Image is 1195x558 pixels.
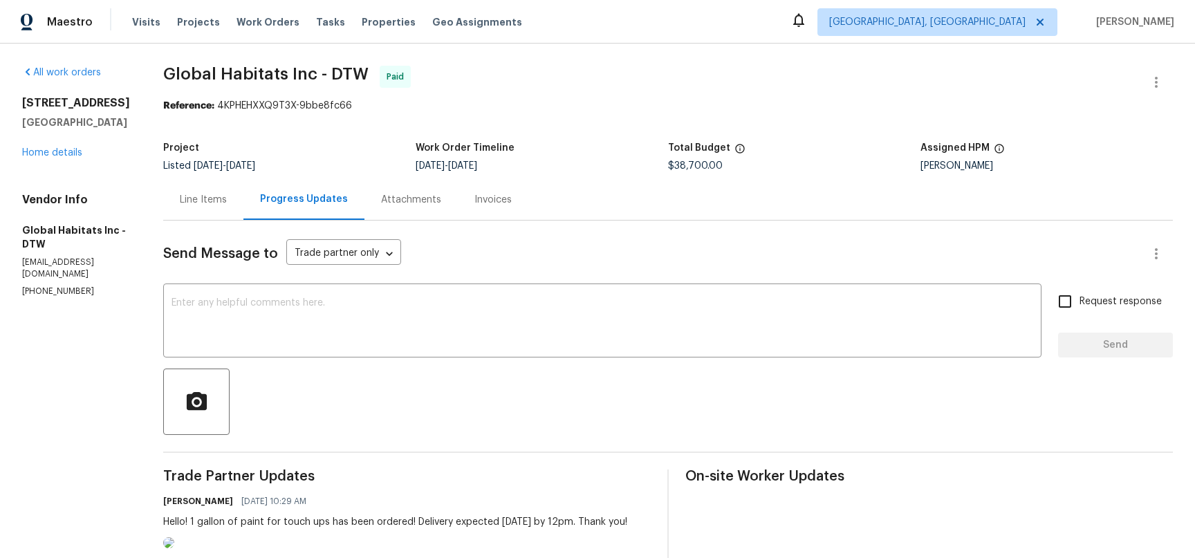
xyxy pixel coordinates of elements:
[163,99,1173,113] div: 4KPHEHXXQ9T3X-9bbe8fc66
[416,143,515,153] h5: Work Order Timeline
[734,143,745,161] span: The total cost of line items that have been proposed by Opendoor. This sum includes line items th...
[180,193,227,207] div: Line Items
[47,15,93,29] span: Maestro
[448,161,477,171] span: [DATE]
[260,192,348,206] div: Progress Updates
[163,247,278,261] span: Send Message to
[194,161,223,171] span: [DATE]
[22,68,101,77] a: All work orders
[474,193,512,207] div: Invoices
[416,161,477,171] span: -
[829,15,1026,29] span: [GEOGRAPHIC_DATA], [GEOGRAPHIC_DATA]
[286,243,401,266] div: Trade partner only
[177,15,220,29] span: Projects
[22,257,130,280] p: [EMAIL_ADDRESS][DOMAIN_NAME]
[362,15,416,29] span: Properties
[22,223,130,251] h5: Global Habitats Inc - DTW
[920,143,990,153] h5: Assigned HPM
[316,17,345,27] span: Tasks
[163,143,199,153] h5: Project
[387,70,409,84] span: Paid
[920,161,1173,171] div: [PERSON_NAME]
[132,15,160,29] span: Visits
[685,469,1173,483] span: On-site Worker Updates
[241,494,306,508] span: [DATE] 10:29 AM
[22,115,130,129] h5: [GEOGRAPHIC_DATA]
[416,161,445,171] span: [DATE]
[237,15,299,29] span: Work Orders
[668,161,723,171] span: $38,700.00
[163,161,255,171] span: Listed
[163,494,233,508] h6: [PERSON_NAME]
[22,193,130,207] h4: Vendor Info
[194,161,255,171] span: -
[163,515,627,529] div: Hello! 1 gallon of paint for touch ups has been ordered! Delivery expected [DATE] by 12pm. Thank ...
[22,148,82,158] a: Home details
[1091,15,1174,29] span: [PERSON_NAME]
[381,193,441,207] div: Attachments
[668,143,730,153] h5: Total Budget
[163,101,214,111] b: Reference:
[163,469,651,483] span: Trade Partner Updates
[22,96,130,110] h2: [STREET_ADDRESS]
[1080,295,1162,309] span: Request response
[163,66,369,82] span: Global Habitats Inc - DTW
[226,161,255,171] span: [DATE]
[994,143,1005,161] span: The hpm assigned to this work order.
[22,286,130,297] p: [PHONE_NUMBER]
[432,15,522,29] span: Geo Assignments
